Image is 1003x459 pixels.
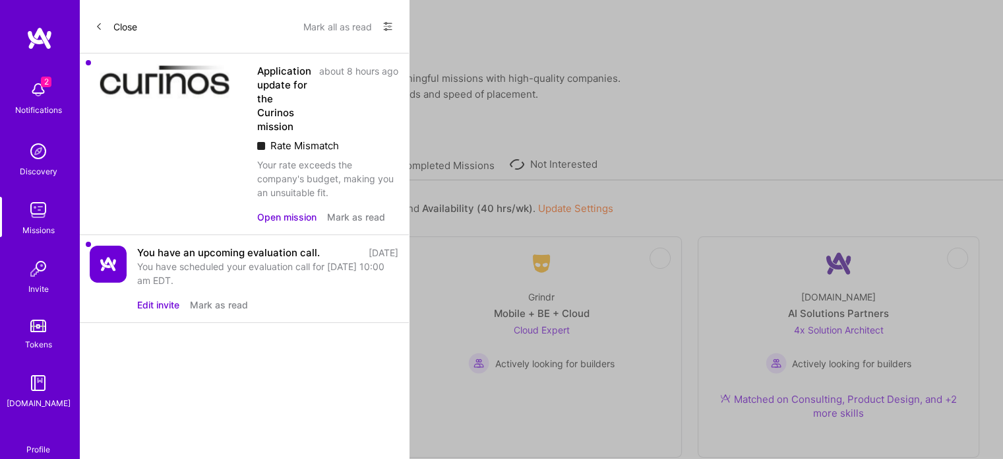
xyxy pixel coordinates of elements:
[95,16,137,37] button: Close
[137,260,398,287] div: You have scheduled your evaluation call for [DATE] 10:00 am EDT.
[26,442,50,455] div: Profile
[327,210,385,224] button: Mark as read
[22,223,55,237] div: Missions
[41,77,51,87] span: 2
[319,64,398,133] div: about 8 hours ago
[257,139,398,153] div: Rate Mismatch
[20,164,57,178] div: Discovery
[257,158,398,199] div: Your rate exceeds the company's budget, making you an unsuitable fit.
[303,16,372,37] button: Mark all as read
[30,320,46,332] img: tokens
[25,138,51,164] img: discovery
[7,396,71,410] div: [DOMAIN_NAME]
[25,337,52,351] div: Tokens
[25,256,51,282] img: Invite
[26,26,53,50] img: logo
[369,246,398,260] div: [DATE]
[257,210,317,224] button: Open mission
[25,370,51,396] img: guide book
[90,246,127,283] img: Company Logo
[137,298,179,312] button: Edit invite
[190,298,248,312] button: Mark as read
[15,103,62,117] div: Notifications
[25,77,51,103] img: bell
[22,429,55,455] a: Profile
[137,246,320,260] div: You have an upcoming evaluation call.
[25,197,51,223] img: teamwork
[90,64,247,106] img: Company Logo
[257,64,311,133] div: Application update for the Curinos mission
[28,282,49,296] div: Invite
